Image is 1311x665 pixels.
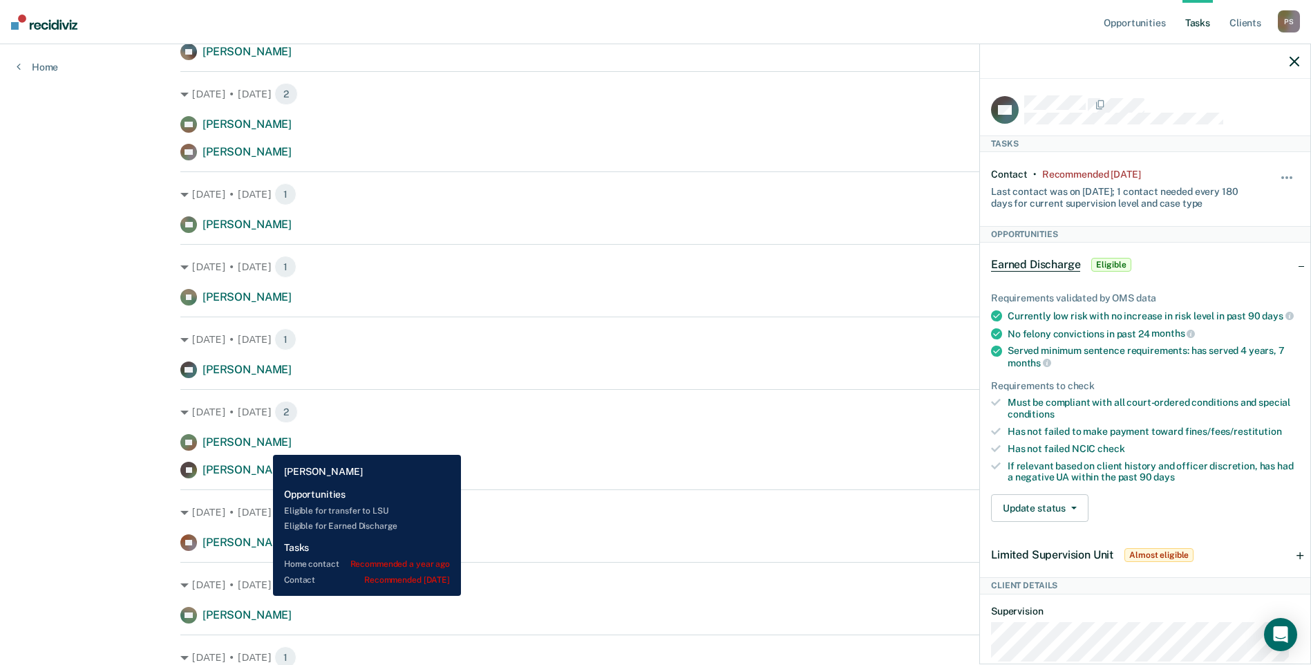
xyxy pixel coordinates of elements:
[202,463,292,476] span: [PERSON_NAME]
[202,145,292,158] span: [PERSON_NAME]
[980,135,1310,152] div: Tasks
[274,574,296,596] span: 1
[980,533,1310,577] div: Limited Supervision UnitAlmost eligible
[991,258,1080,272] span: Earned Discharge
[980,577,1310,594] div: Client Details
[1033,169,1037,180] div: •
[1091,258,1131,272] span: Eligible
[11,15,77,30] img: Recidiviz
[202,118,292,131] span: [PERSON_NAME]
[1008,357,1051,368] span: months
[202,45,292,58] span: [PERSON_NAME]
[1151,328,1195,339] span: months
[202,218,292,231] span: [PERSON_NAME]
[202,363,292,376] span: [PERSON_NAME]
[274,401,298,423] span: 2
[180,401,1131,423] div: [DATE] • [DATE]
[1008,397,1299,420] div: Must be compliant with all court-ordered conditions and special
[991,606,1299,617] dt: Supervision
[202,536,292,549] span: [PERSON_NAME]
[991,292,1299,304] div: Requirements validated by OMS data
[1278,10,1300,32] div: P S
[180,83,1131,105] div: [DATE] • [DATE]
[980,243,1310,287] div: Earned DischargeEligible
[991,494,1088,522] button: Update status
[1008,328,1299,340] div: No felony convictions in past 24
[1264,618,1297,651] div: Open Intercom Messenger
[1185,426,1282,437] span: fines/fees/restitution
[980,226,1310,243] div: Opportunities
[1153,471,1174,483] span: days
[1008,345,1299,368] div: Served minimum sentence requirements: has served 4 years, 7
[274,256,296,278] span: 1
[180,183,1131,205] div: [DATE] • [DATE]
[202,608,292,621] span: [PERSON_NAME]
[991,548,1113,561] span: Limited Supervision Unit
[202,435,292,449] span: [PERSON_NAME]
[1008,460,1299,484] div: If relevant based on client history and officer discretion, has had a negative UA within the past 90
[991,169,1028,180] div: Contact
[1124,548,1194,562] span: Almost eligible
[1042,169,1140,180] div: Recommended 3 months ago
[202,290,292,303] span: [PERSON_NAME]
[274,183,296,205] span: 1
[1008,310,1299,322] div: Currently low risk with no increase in risk level in past 90
[180,328,1131,350] div: [DATE] • [DATE]
[1008,409,1055,420] span: conditions
[17,61,58,73] a: Home
[1097,443,1124,454] span: check
[1008,443,1299,455] div: Has not failed NCIC
[274,328,296,350] span: 1
[274,501,296,523] span: 1
[991,180,1248,209] div: Last contact was on [DATE]; 1 contact needed every 180 days for current supervision level and cas...
[274,83,298,105] span: 2
[180,574,1131,596] div: [DATE] • [DATE]
[1262,310,1293,321] span: days
[180,256,1131,278] div: [DATE] • [DATE]
[1008,426,1299,438] div: Has not failed to make payment toward
[991,380,1299,392] div: Requirements to check
[180,501,1131,523] div: [DATE] • [DATE]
